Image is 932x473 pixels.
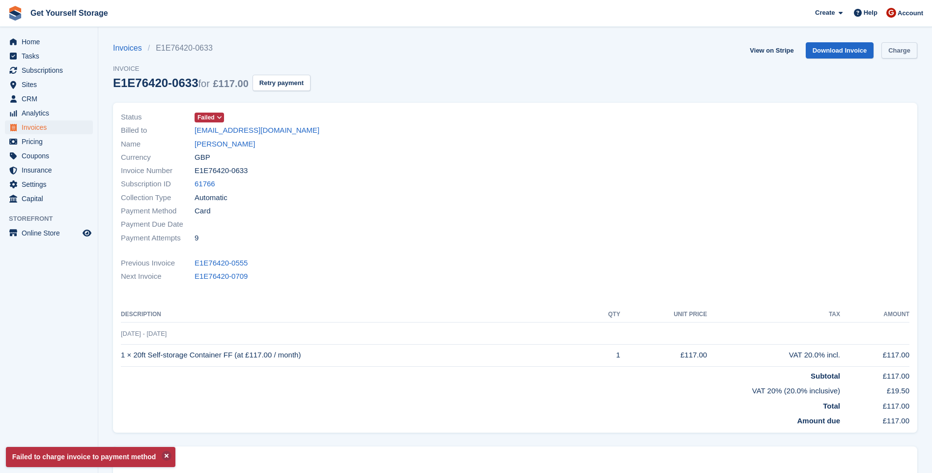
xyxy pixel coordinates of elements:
[121,139,195,150] span: Name
[22,49,81,63] span: Tasks
[27,5,112,21] a: Get Yourself Storage
[840,344,909,366] td: £117.00
[113,42,311,54] nav: breadcrumbs
[198,113,215,122] span: Failed
[22,135,81,148] span: Pricing
[5,92,93,106] a: menu
[823,402,840,410] strong: Total
[195,112,224,123] a: Failed
[840,366,909,382] td: £117.00
[121,307,589,323] th: Description
[22,163,81,177] span: Insurance
[707,307,840,323] th: Tax
[22,192,81,206] span: Capital
[195,206,211,217] span: Card
[81,227,93,239] a: Preview store
[881,42,917,59] a: Charge
[113,76,249,89] div: E1E76420-0633
[22,63,81,77] span: Subscriptions
[195,125,319,136] a: [EMAIL_ADDRESS][DOMAIN_NAME]
[121,125,195,136] span: Billed to
[589,344,620,366] td: 1
[806,42,874,59] a: Download Invoice
[5,63,93,77] a: menu
[9,214,98,224] span: Storefront
[840,307,909,323] th: Amount
[22,149,81,163] span: Coupons
[5,78,93,91] a: menu
[198,78,209,89] span: for
[121,112,195,123] span: Status
[121,192,195,204] span: Collection Type
[195,152,210,163] span: GBP
[213,78,249,89] span: £117.00
[5,135,93,148] a: menu
[22,78,81,91] span: Sites
[22,106,81,120] span: Analytics
[22,177,81,191] span: Settings
[5,35,93,49] a: menu
[898,8,923,18] span: Account
[121,219,195,230] span: Payment Due Date
[195,192,227,204] span: Automatic
[195,271,248,282] a: E1E76420-0709
[811,372,840,380] strong: Subtotal
[864,8,877,18] span: Help
[5,177,93,191] a: menu
[5,120,93,134] a: menu
[121,382,840,397] td: VAT 20% (20.0% inclusive)
[840,397,909,412] td: £117.00
[5,226,93,240] a: menu
[707,350,840,361] div: VAT 20.0% incl.
[22,120,81,134] span: Invoices
[22,35,81,49] span: Home
[121,271,195,282] span: Next Invoice
[620,344,707,366] td: £117.00
[195,258,248,269] a: E1E76420-0555
[840,412,909,427] td: £117.00
[121,233,195,244] span: Payment Attempts
[8,6,23,21] img: stora-icon-8386f47178a22dfd0bd8f6a31ec36ba5ce8667c1dd55bd0f319d3a0aa187defe.svg
[195,233,198,244] span: 9
[22,92,81,106] span: CRM
[121,454,909,467] h2: Payments
[840,382,909,397] td: £19.50
[121,330,167,337] span: [DATE] - [DATE]
[22,226,81,240] span: Online Store
[797,416,841,425] strong: Amount due
[746,42,797,59] a: View on Stripe
[113,42,148,54] a: Invoices
[121,344,589,366] td: 1 × 20ft Self-storage Container FF (at £117.00 / month)
[6,447,175,467] p: Failed to charge invoice to payment method
[815,8,835,18] span: Create
[121,152,195,163] span: Currency
[620,307,707,323] th: Unit Price
[5,192,93,206] a: menu
[589,307,620,323] th: QTY
[5,106,93,120] a: menu
[5,163,93,177] a: menu
[121,206,195,217] span: Payment Method
[113,64,311,74] span: Invoice
[253,75,311,91] button: Retry payment
[886,8,896,18] img: James Brocklehurst
[121,258,195,269] span: Previous Invoice
[195,139,255,150] a: [PERSON_NAME]
[5,49,93,63] a: menu
[121,165,195,177] span: Invoice Number
[121,178,195,190] span: Subscription ID
[195,165,248,177] span: E1E76420-0633
[195,178,215,190] a: 61766
[5,149,93,163] a: menu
